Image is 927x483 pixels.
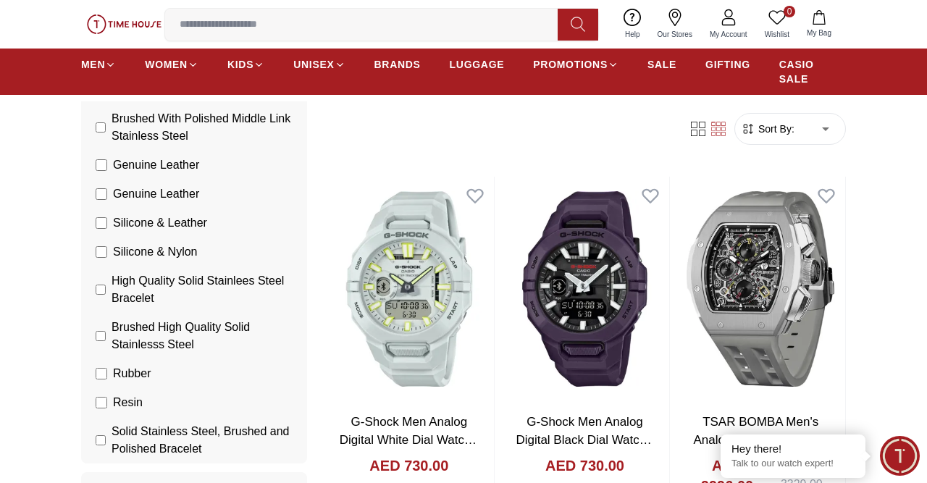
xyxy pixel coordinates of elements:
span: Our Stores [652,29,698,40]
span: My Bag [801,28,837,38]
span: Silicone & Nylon [113,243,198,261]
input: Brushed With Polished Middle Link Stainless Steel [96,122,106,133]
a: CASIO SALE [779,51,846,92]
img: G-Shock Men Analog Digital Black Dial Watch - GBA-950-2ADR [500,177,670,401]
span: Rubber [113,365,151,382]
a: TSAR BOMBA Men's Analog Black Dial Watch - TB8214 C-Grey [693,415,833,466]
a: PROMOTIONS [533,51,618,77]
span: Silicone & Leather [113,214,207,232]
span: GIFTING [705,57,750,72]
span: SALE [647,57,676,72]
span: Brushed High Quality Solid Stainlesss Steel [112,319,298,353]
a: MEN [81,51,116,77]
input: High Quality Solid Stainlees Steel Bracelet [96,284,106,295]
img: TSAR BOMBA Men's Analog Black Dial Watch - TB8214 C-Grey [676,177,845,401]
input: Silicone & Leather [96,217,107,229]
div: Chat Widget [880,436,920,476]
span: Sort By: [755,122,794,136]
span: My Account [704,29,753,40]
div: Hey there! [731,442,855,456]
span: Solid Stainless Steel, Brushed and Polished Bracelet [112,423,298,458]
span: Help [619,29,646,40]
span: Wishlist [759,29,795,40]
a: KIDS [227,51,264,77]
input: Brushed High Quality Solid Stainlesss Steel [96,330,106,342]
input: Silicone & Nylon [96,246,107,258]
h4: AED 730.00 [545,455,624,476]
a: GIFTING [705,51,750,77]
a: G-Shock Men Analog Digital Black Dial Watch - GBA-950-2ADR [516,415,653,466]
img: ... [87,14,162,33]
a: Help [616,6,649,43]
a: BRANDS [374,51,421,77]
a: LUGGAGE [450,51,505,77]
span: Genuine Leather [113,185,199,203]
span: WOMEN [145,57,188,72]
a: UNISEX [293,51,345,77]
a: Our Stores [649,6,701,43]
span: UNISEX [293,57,334,72]
span: KIDS [227,57,253,72]
span: LUGGAGE [450,57,505,72]
span: MEN [81,57,105,72]
button: Sort By: [741,122,794,136]
a: SALE [647,51,676,77]
span: High Quality Solid Stainlees Steel Bracelet [112,272,298,307]
a: G-Shock Men Analog Digital White Dial Watch - GBA-950-7ADR [340,415,479,466]
input: Solid Stainless Steel, Brushed and Polished Bracelet [96,434,106,446]
input: Genuine Leather [96,188,107,200]
input: Genuine Leather [96,159,107,171]
span: Brushed With Polished Middle Link Stainless Steel [112,110,298,145]
a: 0Wishlist [756,6,798,43]
button: My Bag [798,7,840,41]
span: 0 [784,6,795,17]
a: WOMEN [145,51,198,77]
h4: AED 730.00 [369,455,448,476]
span: Resin [113,394,143,411]
input: Rubber [96,368,107,379]
p: Talk to our watch expert! [731,458,855,470]
span: PROMOTIONS [533,57,608,72]
input: Resin [96,397,107,408]
span: BRANDS [374,57,421,72]
img: G-Shock Men Analog Digital White Dial Watch - GBA-950-7ADR [324,177,494,401]
span: Genuine Leather [113,156,199,174]
span: CASIO SALE [779,57,846,86]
